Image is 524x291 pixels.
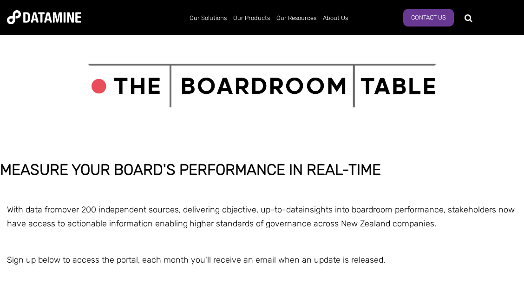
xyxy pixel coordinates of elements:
span: higher standards of governance across New Zealand companies [190,218,434,229]
a: Our Products [230,6,273,30]
span: insights into boardroom performance, s [303,205,452,215]
a: Our Solutions [186,6,230,30]
span: Sign up below to access the portal, each month you'll receive an email when an update is released. [7,255,385,265]
img: Datamine [7,10,81,24]
span: With data from , delivering objective, up-to-date [7,205,452,215]
a: Contact us [403,9,454,26]
span: over 200 independent sources [62,205,179,215]
a: About Us [320,6,351,30]
a: Our Resources [273,6,320,30]
span: . [434,218,436,229]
